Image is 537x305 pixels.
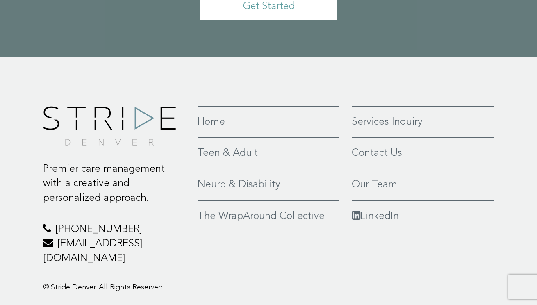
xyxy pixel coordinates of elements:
a: Neuro & Disability [198,178,339,192]
a: LinkedIn [352,209,494,224]
a: The WrapAround Collective [198,209,339,224]
span: © Stride Denver. All Rights Reserved. [43,284,164,291]
a: Teen & Adult [198,146,339,161]
a: Home [198,115,339,130]
p: Premier care management with a creative and personalized approach. [43,162,185,206]
a: Contact Us [352,146,494,161]
p: [PHONE_NUMBER] [EMAIL_ADDRESS][DOMAIN_NAME] [43,222,185,266]
a: Our Team [352,178,494,192]
a: Services Inquiry [352,115,494,130]
img: footer-logo.png [43,106,176,146]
